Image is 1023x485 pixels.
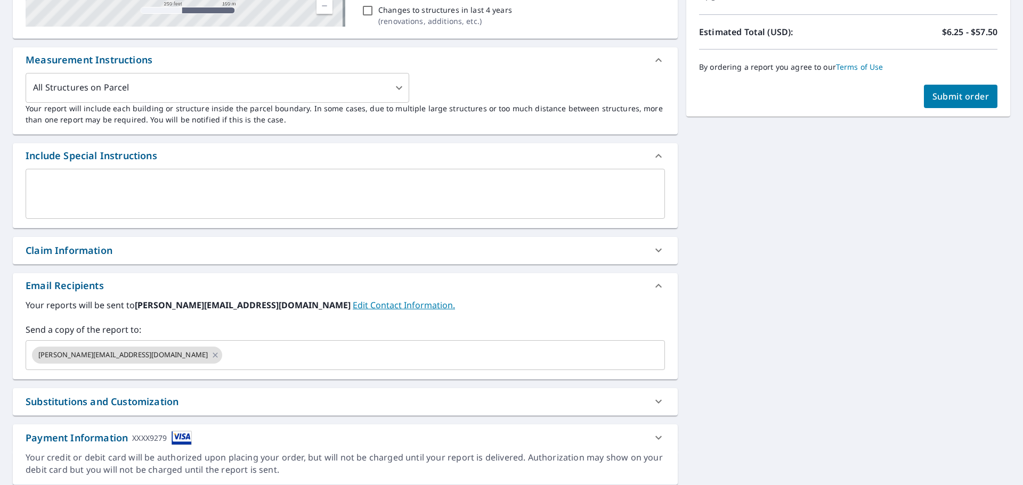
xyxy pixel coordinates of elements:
[32,347,222,364] div: [PERSON_NAME][EMAIL_ADDRESS][DOMAIN_NAME]
[932,91,989,102] span: Submit order
[32,350,214,360] span: [PERSON_NAME][EMAIL_ADDRESS][DOMAIN_NAME]
[172,431,192,445] img: cardImage
[26,103,665,125] p: Your report will include each building or structure inside the parcel boundary. In some cases, du...
[13,143,678,169] div: Include Special Instructions
[942,26,997,38] p: $6.25 - $57.50
[26,451,665,476] div: Your credit or debit card will be authorized upon placing your order, but will not be charged unt...
[924,85,998,108] button: Submit order
[26,243,112,258] div: Claim Information
[13,47,678,73] div: Measurement Instructions
[699,62,997,72] p: By ordering a report you agree to our
[836,62,883,72] a: Terms of Use
[26,53,152,67] div: Measurement Instructions
[26,73,409,103] div: All Structures on Parcel
[26,278,104,293] div: Email Recipients
[26,394,178,409] div: Substitutions and Customization
[353,299,455,311] a: EditContactInfo
[132,431,167,445] div: XXXX9279
[13,424,678,451] div: Payment InformationXXXX9279cardImage
[135,299,353,311] b: [PERSON_NAME][EMAIL_ADDRESS][DOMAIN_NAME]
[378,4,512,15] p: Changes to structures in last 4 years
[13,388,678,415] div: Substitutions and Customization
[378,15,512,27] p: ( renovations, additions, etc. )
[13,237,678,264] div: Claim Information
[26,149,157,163] div: Include Special Instructions
[699,26,848,38] p: Estimated Total (USD):
[13,273,678,299] div: Email Recipients
[26,299,665,311] label: Your reports will be sent to
[26,323,665,336] label: Send a copy of the report to:
[26,431,192,445] div: Payment Information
